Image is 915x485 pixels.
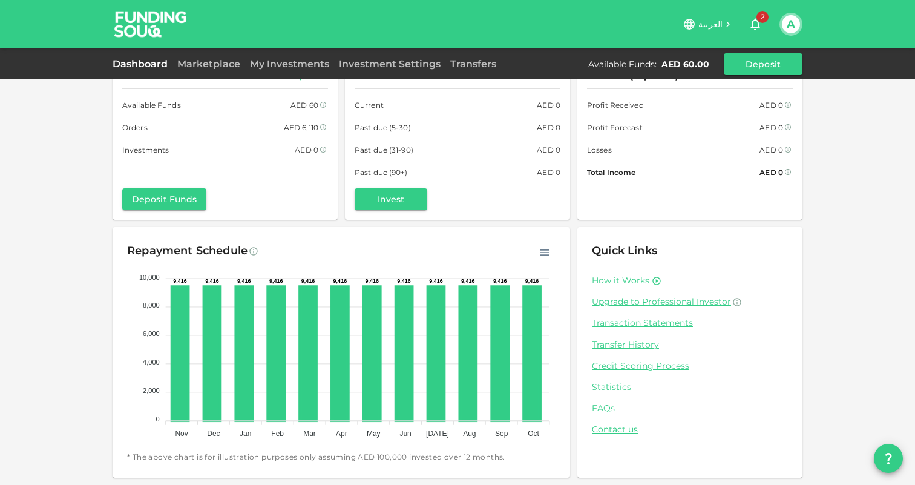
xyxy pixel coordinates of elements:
[537,144,560,156] div: AED 0
[355,188,427,210] button: Invest
[592,296,731,307] span: Upgrade to Professional Investor
[295,144,318,156] div: AED 0
[336,429,347,438] tspan: Apr
[537,99,560,111] div: AED 0
[537,121,560,134] div: AED 0
[592,275,649,286] a: How it Works
[743,12,767,36] button: 2
[207,429,220,438] tspan: Dec
[592,296,788,308] a: Upgrade to Professional Investor
[355,144,413,156] span: Past due (31-90)
[592,360,788,372] a: Credit Scoring Process
[592,317,788,329] a: Transaction Statements
[143,387,160,394] tspan: 2,000
[245,58,334,70] a: My Investments
[463,429,476,438] tspan: Aug
[290,99,318,111] div: AED 60
[175,429,188,438] tspan: Nov
[367,429,381,438] tspan: May
[587,121,643,134] span: Profit Forecast
[528,429,539,438] tspan: Oct
[122,144,169,156] span: Investments
[782,15,800,33] button: A
[127,451,556,463] span: * The above chart is for illustration purposes only assuming AED 100,000 invested over 12 months.
[759,166,783,179] div: AED 0
[724,53,802,75] button: Deposit
[284,121,318,134] div: AED 6,110
[355,121,411,134] span: Past due (5-30)
[426,429,449,438] tspan: [DATE]
[122,188,206,210] button: Deposit Funds
[271,429,284,438] tspan: Feb
[399,429,411,438] tspan: Jun
[334,58,445,70] a: Investment Settings
[874,444,903,473] button: question
[122,99,181,111] span: Available Funds
[355,166,408,179] span: Past due (90+)
[143,358,160,366] tspan: 4,000
[303,429,316,438] tspan: Mar
[537,166,560,179] div: AED 0
[587,144,612,156] span: Losses
[143,330,160,337] tspan: 6,000
[495,429,508,438] tspan: Sep
[592,403,788,414] a: FAQs
[113,58,172,70] a: Dashboard
[592,381,788,393] a: Statistics
[139,274,160,281] tspan: 10,000
[122,121,148,134] span: Orders
[156,415,160,423] tspan: 0
[592,244,657,257] span: Quick Links
[759,144,783,156] div: AED 0
[588,58,657,70] div: Available Funds :
[587,166,635,179] span: Total Income
[143,302,160,309] tspan: 8,000
[592,339,788,351] a: Transfer History
[127,242,248,261] div: Repayment Schedule
[592,424,788,435] a: Contact us
[587,99,644,111] span: Profit Received
[355,99,384,111] span: Current
[756,11,769,23] span: 2
[445,58,501,70] a: Transfers
[240,429,251,438] tspan: Jan
[759,99,783,111] div: AED 0
[172,58,245,70] a: Marketplace
[698,19,723,30] span: العربية
[661,58,709,70] div: AED 60.00
[759,121,783,134] div: AED 0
